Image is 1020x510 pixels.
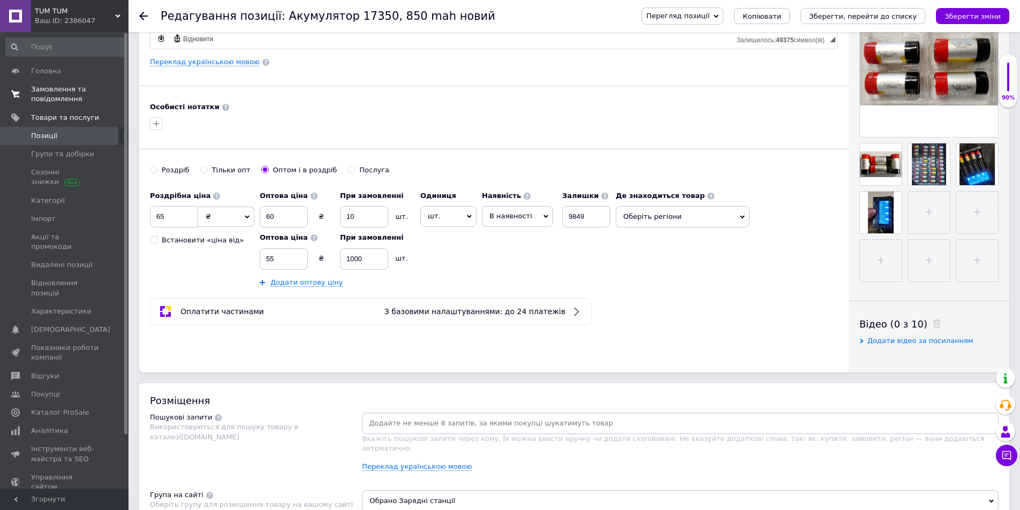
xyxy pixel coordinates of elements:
span: Оберіть регіони [616,206,750,227]
b: Оптова ціна [260,192,308,200]
span: Категорії [31,196,65,205]
span: шт. [420,206,477,226]
i: Зберегти зміни [945,12,1001,20]
a: Переклад українською мовою [362,462,472,471]
span: Акції та промокоди [31,232,99,252]
span: Оберіть групу для розміщення товару на вашому сайті [150,500,353,508]
div: Акумулятор під паяння 17350 850 mah. [11,67,676,79]
input: - [562,206,610,227]
span: Вкажіть пошукові запити через кому. Їх можна ввести вручну чи додати скопійовані. Не вказуйте дод... [362,435,984,452]
span: Характеристики [31,307,92,316]
span: Управління сайтом [31,473,99,492]
span: Використовуються для пошуку товару в каталозі [DOMAIN_NAME] [150,423,298,440]
input: 0 [150,206,198,227]
div: 90% Якість заповнення [999,54,1017,108]
div: Ваш ID: 2386047 [35,16,129,26]
div: ₴ [308,254,335,263]
div: Група на сайті [150,490,203,500]
span: [DEMOGRAPHIC_DATA] [31,325,110,334]
div: Роздріб [162,165,190,175]
a: Додати оптову ціну [270,278,343,287]
div: ₴ [308,212,335,222]
span: Товари та послуги [31,113,99,123]
label: При замовленні [340,191,415,201]
input: 0 [340,248,388,270]
div: шт. [388,212,415,222]
div: шт. [388,254,415,263]
div: Тільки опт [212,165,251,175]
h1: Редагування позиції: Акумулятор 17350, 850 mah новий [161,10,495,22]
span: 49375 [776,36,794,44]
b: Особисті нотатки [150,103,220,111]
input: 0 [260,248,308,270]
span: Замовлення та повідомлення [31,85,99,104]
span: Відновити [182,35,213,44]
span: Імпорт [31,214,56,224]
b: Роздрібна ціна [150,192,210,200]
div: Пошукові запити [150,413,212,422]
strong: Технічні характеристики: [11,2,97,10]
div: Типорозмір: 17350 [11,34,676,45]
span: В наявності [489,212,532,220]
button: Зберегти, перейти до списку [800,8,925,24]
b: Де знаходиться товар [616,192,705,200]
button: Чат з покупцем [996,445,1017,466]
div: Реальна ємність: 750-820 mAh (див. фото) [11,23,676,34]
span: Групи та добірки [31,149,94,159]
span: Перегляд позиції [646,12,709,20]
div: Кiлькiсть символiв [737,34,830,44]
span: З базовими налаштуваннями: до 24 платежів [384,307,565,316]
input: Пошук [5,37,126,57]
div: Послуга [359,165,389,175]
div: Розміщення [150,394,999,407]
span: Відео (0 з 10) [859,318,927,330]
span: Сезонні знижки [31,168,99,187]
a: Відновити [171,33,215,44]
div: Оптом і в роздріб [273,165,337,175]
b: Залишки [562,192,599,200]
span: Показники роботи компанії [31,343,99,362]
input: 0 [260,206,308,227]
div: Номінальна напруга: 3,7 V [11,45,676,57]
button: Копіювати [734,8,790,24]
span: Видалені позиції [31,260,93,270]
div: Повернутися назад [139,12,148,20]
span: Позиції [31,131,57,141]
b: Оптова ціна [260,233,308,241]
b: Наявність [482,192,521,200]
label: Одиниця [420,191,477,201]
div: Головною особливістю акумуляторів 17350 850 mah є наявність приварених до плюса та мінусу нікелев... [11,90,676,123]
strong: Комплектація [11,58,58,66]
span: Аналітика [31,426,68,436]
div: Встановити «ціна від» [162,235,244,245]
span: TUM TUM [35,6,115,16]
span: Відгуки [31,371,59,381]
input: 0 [340,206,388,227]
span: Копіювати [743,12,781,20]
a: Зробити резервну копію зараз [155,33,167,44]
span: Головна [31,66,61,76]
span: Покупці [31,390,60,399]
span: ₴ [206,212,211,220]
i: Зберегти, перейти до списку [809,12,917,20]
span: Додати відео за посиланням [867,337,973,345]
button: Зберегти зміни [936,8,1009,24]
span: Інструменти веб-майстра та SEO [31,444,99,463]
div: Ємність вказана виробником: 850 mAh [11,12,676,23]
span: Оплатити частинами [180,307,264,316]
a: Переклад українською мовою [150,58,260,66]
input: Додайте не менше 8 запитів, за якими покупці шукатимуть товар [364,415,996,431]
span: Каталог ProSale [31,408,89,417]
div: : [11,57,676,68]
label: При замовленні [340,233,415,242]
span: Відновлення позицій [31,278,99,298]
span: Потягніть для зміни розмірів [830,37,835,42]
div: 90% [1000,94,1017,102]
